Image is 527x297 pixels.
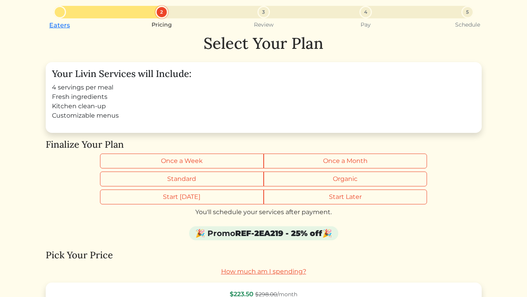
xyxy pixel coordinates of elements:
li: Customizable menus [52,111,475,120]
li: Fresh ingredients [52,92,475,102]
h4: Your Livin Services will Include: [52,68,475,80]
small: Schedule [455,21,480,28]
h4: Finalize Your Plan [46,139,482,150]
label: Start [DATE] [100,190,264,204]
span: 4 [364,9,367,16]
small: Pricing [152,21,172,28]
span: 5 [466,9,469,16]
label: Once a Month [264,154,427,168]
a: Eaters [49,21,70,29]
small: Pay [361,21,371,28]
small: Review [254,21,273,28]
a: How much am I spending? [221,268,306,275]
li: Kitchen clean-up [52,102,475,111]
div: 🎉 Promo 🎉 [189,226,338,240]
strong: REF-2EA219 - 25% off [235,229,322,238]
div: Grocery type [100,172,427,186]
div: You'll schedule your services after payment. [46,208,482,217]
span: 3 [262,9,265,16]
div: Billing frequency [100,154,427,168]
label: Once a Week [100,154,264,168]
div: Start timing [100,190,427,204]
h1: Select Your Plan [46,34,482,53]
h4: Pick Your Price [46,250,482,261]
label: Organic [264,172,427,186]
li: 4 servings per meal [52,83,475,92]
label: Start Later [264,190,427,204]
span: 2 [160,9,163,16]
label: Standard [100,172,264,186]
